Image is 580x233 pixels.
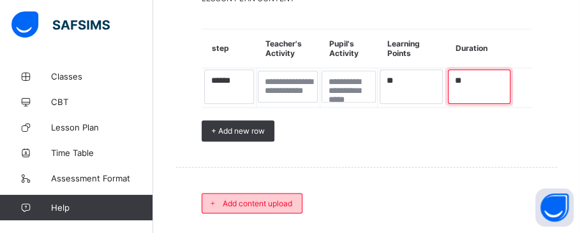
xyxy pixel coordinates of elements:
button: Open asap [535,188,574,227]
span: CBT [51,97,153,107]
th: Duration [446,29,512,68]
span: Lesson Plan [51,122,153,132]
span: Help [51,202,152,213]
th: Learning Points [378,29,446,68]
span: Assessment Format [51,173,153,183]
span: Time Table [51,148,153,158]
th: step [202,29,257,68]
th: Teacher's Activity [256,29,320,68]
span: Classes [51,71,153,81]
th: Pupil's Activity [320,29,378,68]
span: Add content upload [223,199,292,208]
img: safsims [11,11,110,38]
span: + Add new row [211,126,265,136]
